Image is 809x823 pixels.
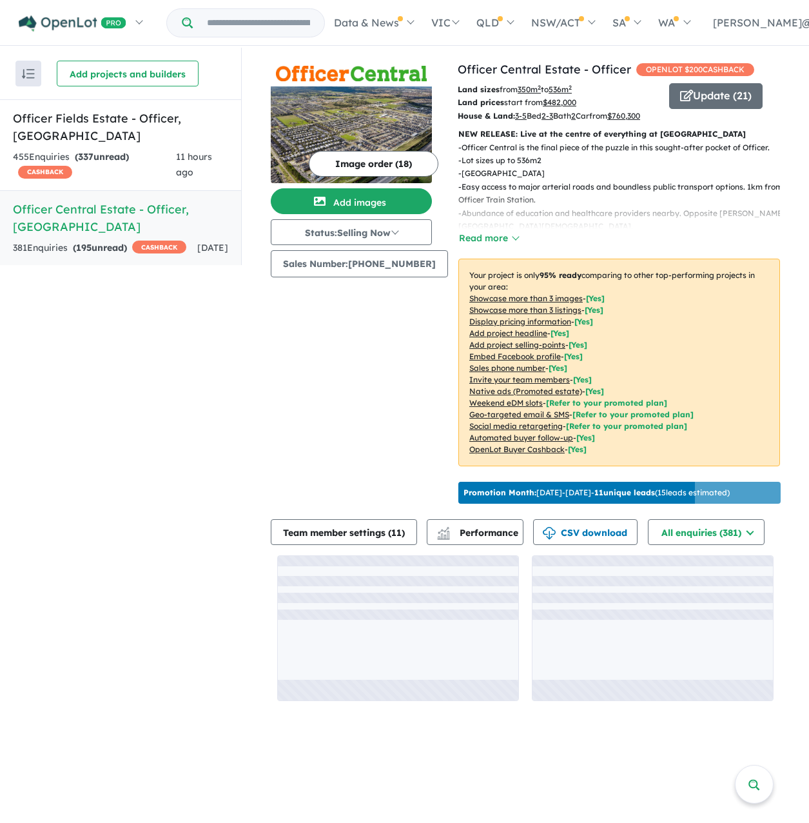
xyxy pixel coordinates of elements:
span: [Yes] [568,444,587,454]
img: bar-chart.svg [437,531,450,539]
button: Performance [427,519,523,545]
h5: Officer Central Estate - Officer , [GEOGRAPHIC_DATA] [13,201,228,235]
p: Your project is only comparing to other top-performing projects in your area: - - - - - - - - - -... [458,259,780,466]
img: Officer Central Estate - Officer [271,86,432,183]
u: 536 m [549,84,572,94]
button: Add projects and builders [57,61,199,86]
img: Officer Central Estate - Officer Logo [276,66,427,81]
p: from [458,83,659,96]
button: Team member settings (11) [271,519,417,545]
img: sort.svg [22,69,35,79]
a: Officer Central Estate - Officer LogoOfficer Central Estate - Officer [271,61,432,183]
u: Geo-targeted email & SMS [469,410,569,419]
img: download icon [543,527,556,540]
u: OpenLot Buyer Cashback [469,444,565,454]
span: 195 [76,242,92,253]
span: [Yes] [576,433,595,442]
u: Showcase more than 3 listings [469,305,581,315]
b: 11 unique leads [594,488,655,497]
img: Openlot PRO Logo White [19,15,126,32]
u: Add project headline [469,328,547,338]
button: Read more [458,231,519,246]
span: [ Yes ] [573,375,592,384]
p: Bed Bath Car from [458,110,659,123]
span: [ Yes ] [574,317,593,326]
b: 95 % ready [540,270,581,280]
u: Social media retargeting [469,421,563,431]
span: [ Yes ] [564,352,583,361]
img: line-chart.svg [438,527,449,534]
button: Sales Number:[PHONE_NUMBER] [271,250,448,277]
p: - [GEOGRAPHIC_DATA] [458,167,790,180]
u: Automated buyer follow-up [469,433,573,442]
u: $ 482,000 [543,97,576,107]
span: to [541,84,572,94]
u: Embed Facebook profile [469,352,561,361]
a: Officer Central Estate - Officer [458,62,631,77]
p: - Abundance of education and healthcare providers nearby. Opposite [PERSON_NAME][GEOGRAPHIC_DATA]... [458,207,790,233]
span: [ Yes ] [551,328,569,338]
u: Native ads (Promoted estate) [469,386,582,396]
button: CSV download [533,519,638,545]
sup: 2 [569,84,572,91]
b: Land sizes [458,84,500,94]
button: Add images [271,188,432,214]
span: [Yes] [585,386,604,396]
b: Promotion Month: [463,488,536,497]
u: Add project selling-points [469,340,565,350]
span: [ Yes ] [569,340,587,350]
span: Performance [439,527,518,539]
u: 2 [571,111,576,121]
p: start from [458,96,659,109]
span: CASHBACK [132,241,186,253]
span: 11 hours ago [176,151,212,178]
u: 2-3 [541,111,553,121]
sup: 2 [538,84,541,91]
h5: Officer Fields Estate - Officer , [GEOGRAPHIC_DATA] [13,110,228,144]
button: Update (21) [669,83,763,109]
span: [Refer to your promoted plan] [546,398,667,408]
p: [DATE] - [DATE] - ( 15 leads estimated) [463,487,730,499]
strong: ( unread) [73,242,127,253]
p: - Easy access to major arterial roads and boundless public transport options. 1km from Officer Tr... [458,181,790,207]
u: $ 760,300 [607,111,640,121]
div: 381 Enquir ies [13,241,186,256]
span: 11 [391,527,402,539]
span: 337 [78,151,93,163]
u: Sales phone number [469,363,545,373]
strong: ( unread) [75,151,129,163]
span: OPENLOT $ 200 CASHBACK [636,63,754,76]
span: [ Yes ] [549,363,567,373]
input: Try estate name, suburb, builder or developer [195,9,322,37]
button: Status:Selling Now [271,219,432,245]
u: 3-5 [515,111,527,121]
span: [ Yes ] [585,305,603,315]
div: 455 Enquir ies [13,150,176,181]
span: [DATE] [197,242,228,253]
u: 350 m [518,84,541,94]
b: House & Land: [458,111,515,121]
p: - Officer Central is the final piece of the puzzle in this sought-after pocket of Officer. [458,141,790,154]
u: Display pricing information [469,317,571,326]
u: Showcase more than 3 images [469,293,583,303]
span: CASHBACK [18,166,72,179]
button: Image order (18) [309,151,438,177]
span: [Refer to your promoted plan] [572,410,694,419]
u: Weekend eDM slots [469,398,543,408]
span: [ Yes ] [586,293,605,303]
button: All enquiries (381) [648,519,765,545]
p: - Lot sizes up to 536m2 [458,154,790,167]
b: Land prices [458,97,504,107]
u: Invite your team members [469,375,570,384]
span: [Refer to your promoted plan] [566,421,687,431]
p: NEW RELEASE: Live at the centre of everything at [GEOGRAPHIC_DATA] [458,128,780,141]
